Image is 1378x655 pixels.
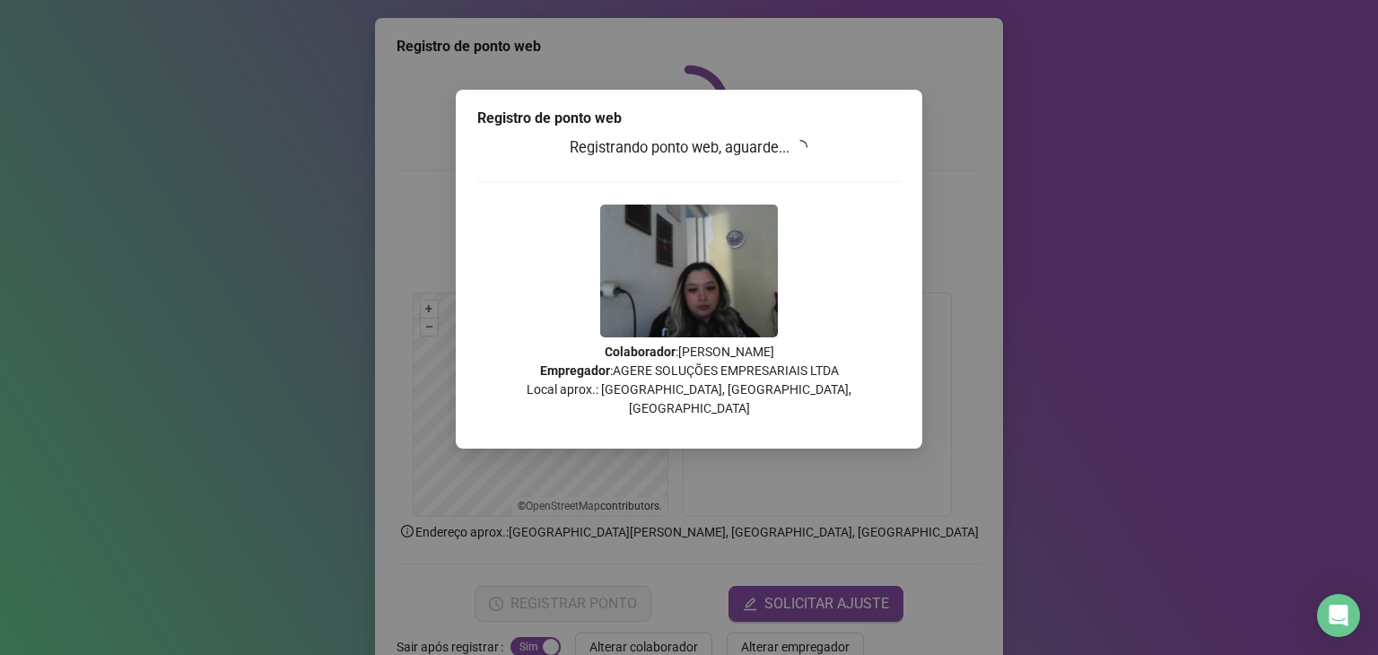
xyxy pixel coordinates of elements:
[600,205,778,337] img: 2Q==
[1317,594,1360,637] div: Open Intercom Messenger
[477,343,901,418] p: : [PERSON_NAME] : AGERE SOLUÇÕES EMPRESARIAIS LTDA Local aprox.: [GEOGRAPHIC_DATA], [GEOGRAPHIC_D...
[477,108,901,129] div: Registro de ponto web
[605,345,676,359] strong: Colaborador
[792,139,808,155] span: loading
[477,136,901,160] h3: Registrando ponto web, aguarde...
[540,363,610,378] strong: Empregador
